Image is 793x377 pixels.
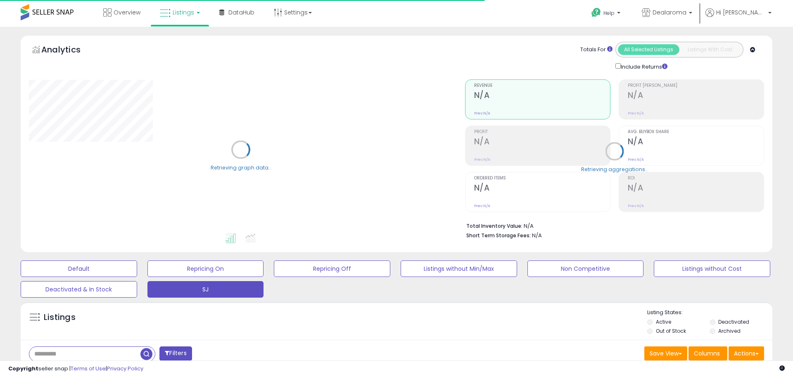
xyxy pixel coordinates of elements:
[609,62,677,71] div: Include Returns
[41,44,97,57] h5: Analytics
[618,44,679,55] button: All Selected Listings
[718,327,741,334] label: Archived
[585,1,629,27] a: Help
[581,165,648,173] div: Retrieving aggregations..
[114,8,140,17] span: Overview
[107,365,143,372] a: Privacy Policy
[654,260,770,277] button: Listings without Cost
[21,281,137,298] button: Deactivated & In Stock
[591,7,601,18] i: Get Help
[580,46,613,54] div: Totals For
[8,365,143,373] div: seller snap | |
[159,346,192,361] button: Filters
[656,327,686,334] label: Out of Stock
[8,365,38,372] strong: Copyright
[653,8,686,17] span: Dealaroma
[694,349,720,358] span: Columns
[644,346,687,360] button: Save View
[656,318,671,325] label: Active
[705,8,772,27] a: Hi [PERSON_NAME]
[173,8,194,17] span: Listings
[44,312,76,323] h5: Listings
[603,10,615,17] span: Help
[716,8,766,17] span: Hi [PERSON_NAME]
[401,260,517,277] button: Listings without Min/Max
[71,365,106,372] a: Terms of Use
[689,346,727,360] button: Columns
[211,164,271,171] div: Retrieving graph data..
[228,8,254,17] span: DataHub
[21,260,137,277] button: Default
[718,318,749,325] label: Deactivated
[147,281,264,298] button: SJ
[527,260,644,277] button: Non Competitive
[729,346,764,360] button: Actions
[274,260,390,277] button: Repricing Off
[647,309,772,317] p: Listing States:
[679,44,741,55] button: Listings With Cost
[147,260,264,277] button: Repricing On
